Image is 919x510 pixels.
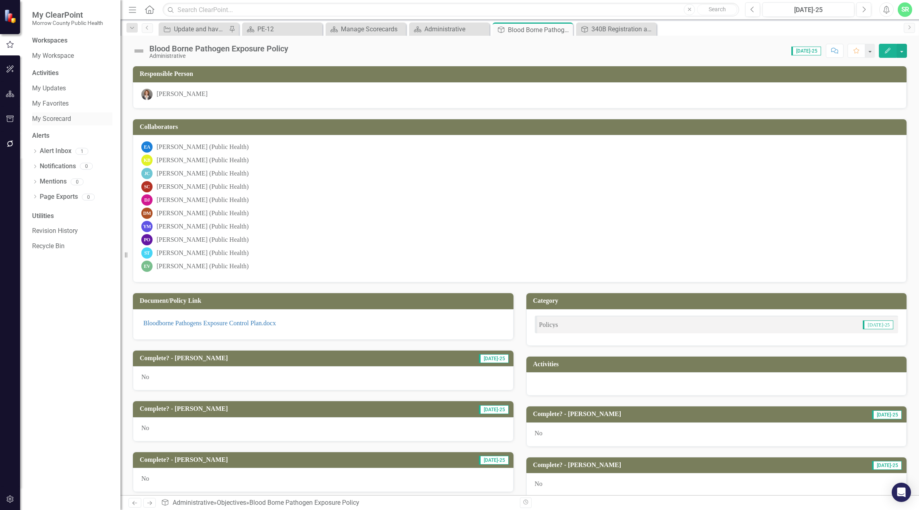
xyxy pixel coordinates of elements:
span: [DATE]-25 [479,405,509,414]
div: Update and have staff review updated guide [174,24,227,34]
span: My ClearPoint [32,10,103,20]
div: ST [141,247,153,259]
div: » » [161,498,513,508]
a: My Favorites [32,99,112,108]
span: [DATE]-25 [479,456,509,465]
a: Update and have staff review updated guide [161,24,227,34]
span: [DATE]-25 [872,461,902,470]
h3: Collaborators [140,123,903,131]
div: Open Intercom Messenger [892,483,911,502]
div: [PERSON_NAME] (Public Health) [157,169,249,178]
h3: Complete? - [PERSON_NAME] [140,355,414,362]
button: SR [898,2,912,17]
a: Mentions [40,177,67,186]
div: [PERSON_NAME] (Public Health) [157,196,249,205]
h3: Document/Policy Link [140,297,509,304]
a: Bloodborne Pathogens Exposure Control Plan.docx [143,320,276,326]
a: Manage Scorecards [328,24,404,34]
div: [PERSON_NAME] [157,90,208,99]
div: [PERSON_NAME] (Public Health) [157,156,249,165]
span: [DATE]-25 [863,320,893,329]
div: Administrative [424,24,487,34]
div: [PERSON_NAME] (Public Health) [157,182,249,192]
span: [DATE]-25 [791,47,821,55]
h3: Complete? - [PERSON_NAME] [533,410,808,418]
div: Utilities [32,212,112,221]
span: No [141,424,149,431]
button: Search [697,4,737,15]
div: [PERSON_NAME] (Public Health) [157,235,249,245]
div: Activities [32,69,112,78]
div: Manage Scorecards [341,24,404,34]
div: Blood Borne Pathogen Exposure Policy [249,499,359,506]
h3: Complete? - [PERSON_NAME] [140,405,414,412]
span: No [141,475,149,482]
h3: Complete? - [PERSON_NAME] [140,456,414,463]
a: Administrative [411,24,487,34]
div: EV [141,261,153,272]
a: Administrative [173,499,214,506]
div: SC [141,181,153,192]
a: My Updates [32,84,112,93]
a: Notifications [40,162,76,171]
small: Morrow County Public Health [32,20,103,26]
span: Policys [539,321,558,328]
div: [PERSON_NAME] (Public Health) [157,143,249,152]
div: PE-12 [257,24,320,34]
a: PE-12 [244,24,320,34]
div: Blood Borne Pathogen Exposure Policy [149,44,288,53]
input: Search ClearPoint... [163,3,739,17]
img: Not Defined [132,45,145,57]
a: Revision History [32,226,112,236]
div: DJ [141,194,153,206]
div: EA [141,141,153,153]
a: Recycle Bin [32,242,112,251]
a: 340B Registration and Compliance Policy [578,24,654,34]
img: ClearPoint Strategy [4,9,18,23]
a: Alert Inbox [40,147,71,156]
div: DM [141,208,153,219]
span: Search [709,6,726,12]
div: [DATE]-25 [765,5,852,15]
div: Workspaces [32,36,67,45]
div: [PERSON_NAME] (Public Health) [157,249,249,258]
span: No [141,373,149,380]
div: Administrative [149,53,288,59]
button: [DATE]-25 [762,2,854,17]
div: Alerts [32,131,112,141]
div: Blood Borne Pathogen Exposure Policy [508,25,571,35]
div: 0 [71,178,84,185]
div: JC [141,168,153,179]
span: [DATE]-25 [872,410,902,419]
h3: Complete? - [PERSON_NAME] [533,461,808,469]
div: YM [141,221,153,232]
a: My Workspace [32,51,112,61]
a: My Scorecard [32,114,112,124]
a: Page Exports [40,192,78,202]
div: 0 [80,163,93,170]
span: No [535,480,543,487]
div: 340B Registration and Compliance Policy [591,24,654,34]
img: Robin Canaday [141,89,153,100]
a: Objectives [217,499,246,506]
span: [DATE]-25 [479,354,509,363]
div: [PERSON_NAME] (Public Health) [157,209,249,218]
div: 1 [75,148,88,155]
h3: Responsible Person [140,70,903,78]
h3: Activities [533,361,903,368]
span: No [535,430,543,437]
div: PO [141,234,153,245]
h3: Category [533,297,903,304]
div: 0 [82,194,95,200]
div: [PERSON_NAME] (Public Health) [157,222,249,231]
div: [PERSON_NAME] (Public Health) [157,262,249,271]
div: KB [141,155,153,166]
